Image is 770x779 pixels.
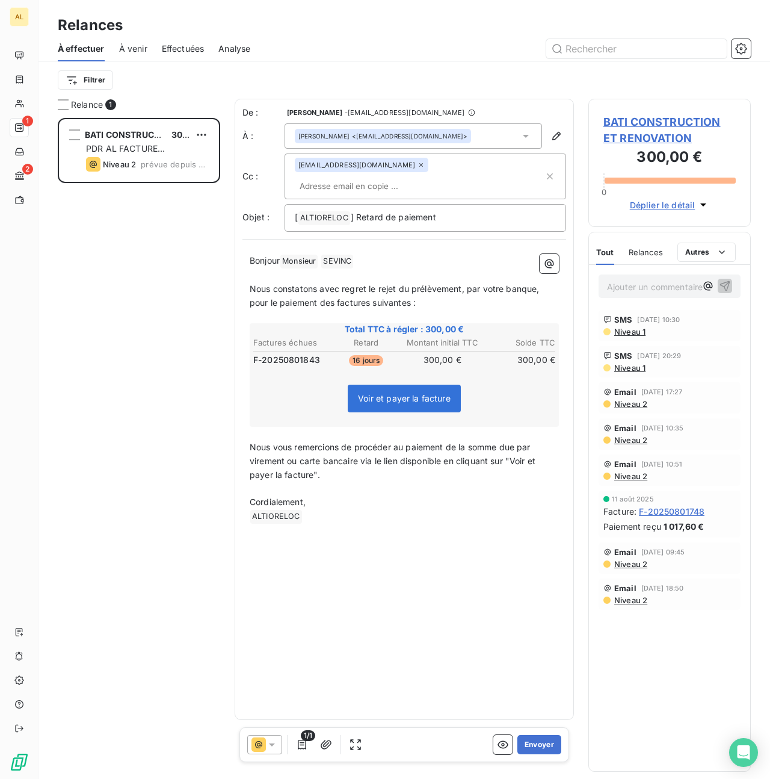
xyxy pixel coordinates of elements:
[298,132,467,140] div: <[EMAIL_ADDRESS][DOMAIN_NAME]>
[171,129,210,140] span: 300,00 €
[613,363,645,373] span: Niveau 1
[162,43,205,55] span: Effectuées
[141,160,209,169] span: prévue depuis 3 jours
[637,316,680,323] span: [DATE] 10:30
[614,547,636,557] span: Email
[242,212,269,222] span: Objet :
[295,177,434,195] input: Adresse email en copie ...
[58,43,105,55] span: À effectuer
[71,99,103,111] span: Relance
[641,585,684,592] span: [DATE] 18:50
[613,595,647,605] span: Niveau 2
[329,337,404,349] th: Retard
[298,211,350,225] span: ALTIORELOC
[639,505,704,518] span: F-20250801748
[629,247,663,257] span: Relances
[321,255,353,268] span: SEVINC
[10,118,28,137] a: 1
[86,143,165,166] span: PDR AL FACTURE [PERSON_NAME]
[641,461,683,468] span: [DATE] 10:51
[253,337,328,349] th: Factures échues
[626,198,713,212] button: Déplier le détail
[295,212,298,222] span: [
[10,7,29,26] div: AL
[242,170,285,182] label: Cc :
[614,423,636,433] span: Email
[405,353,480,367] td: 300,00 €
[105,99,116,110] span: 1
[613,399,647,409] span: Niveau 2
[596,247,614,257] span: Tout
[603,505,636,518] span: Facture :
[614,459,636,469] span: Email
[250,442,538,480] span: Nous vous remercions de procéder au paiement de la somme due par virement ou carte bancaire via l...
[613,327,645,337] span: Niveau 1
[58,70,113,90] button: Filtrer
[103,160,136,169] span: Niveau 2
[119,43,147,55] span: À venir
[614,315,632,324] span: SMS
[250,284,542,308] span: Nous constatons avec regret le rejet du prélèvement, par votre banque, pour le paiement des factu...
[22,116,33,126] span: 1
[301,730,315,741] span: 1/1
[729,738,758,767] div: Open Intercom Messenger
[546,39,727,58] input: Rechercher
[251,323,557,335] span: Total TTC à régler : 300,00 €
[641,424,684,432] span: [DATE] 10:35
[250,510,302,524] span: ALTIORELOC
[85,129,247,140] span: BATI CONSTRUCTION ET RENOVATION
[481,353,556,367] td: 300,00 €
[405,337,480,349] th: Montant initial TTC
[613,435,647,445] span: Niveau 2
[641,548,685,556] span: [DATE] 09:45
[358,393,451,403] span: Voir et payer la facture
[641,388,683,396] span: [DATE] 17:27
[58,14,123,36] h3: Relances
[614,351,632,361] span: SMS
[298,161,415,169] span: [EMAIL_ADDRESS][DOMAIN_NAME]
[612,495,654,503] span: 11 août 2025
[603,146,736,170] h3: 300,00 €
[349,355,383,366] span: 16 jours
[603,520,661,533] span: Paiement reçu
[603,114,736,146] span: BATI CONSTRUCTION ET RENOVATION
[677,243,736,262] button: Autres
[630,199,695,211] span: Déplier le détail
[218,43,250,55] span: Analyse
[58,118,220,779] div: grid
[602,187,606,197] span: 0
[287,109,342,116] span: [PERSON_NAME]
[298,132,350,140] span: [PERSON_NAME]
[242,130,285,142] label: À :
[253,354,320,366] span: F-20250801843
[345,109,464,116] span: - [EMAIL_ADDRESS][DOMAIN_NAME]
[517,735,561,754] button: Envoyer
[637,352,681,359] span: [DATE] 20:29
[22,164,33,175] span: 2
[10,753,29,772] img: Logo LeanPay
[250,497,306,507] span: Cordialement,
[481,337,556,349] th: Solde TTC
[351,212,436,222] span: ] Retard de paiement
[250,255,280,265] span: Bonjour
[280,255,318,268] span: Monsieur
[614,583,636,593] span: Email
[613,559,647,569] span: Niveau 2
[613,471,647,481] span: Niveau 2
[614,387,636,397] span: Email
[10,166,28,185] a: 2
[664,520,704,533] span: 1 017,60 €
[242,107,285,119] span: De :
